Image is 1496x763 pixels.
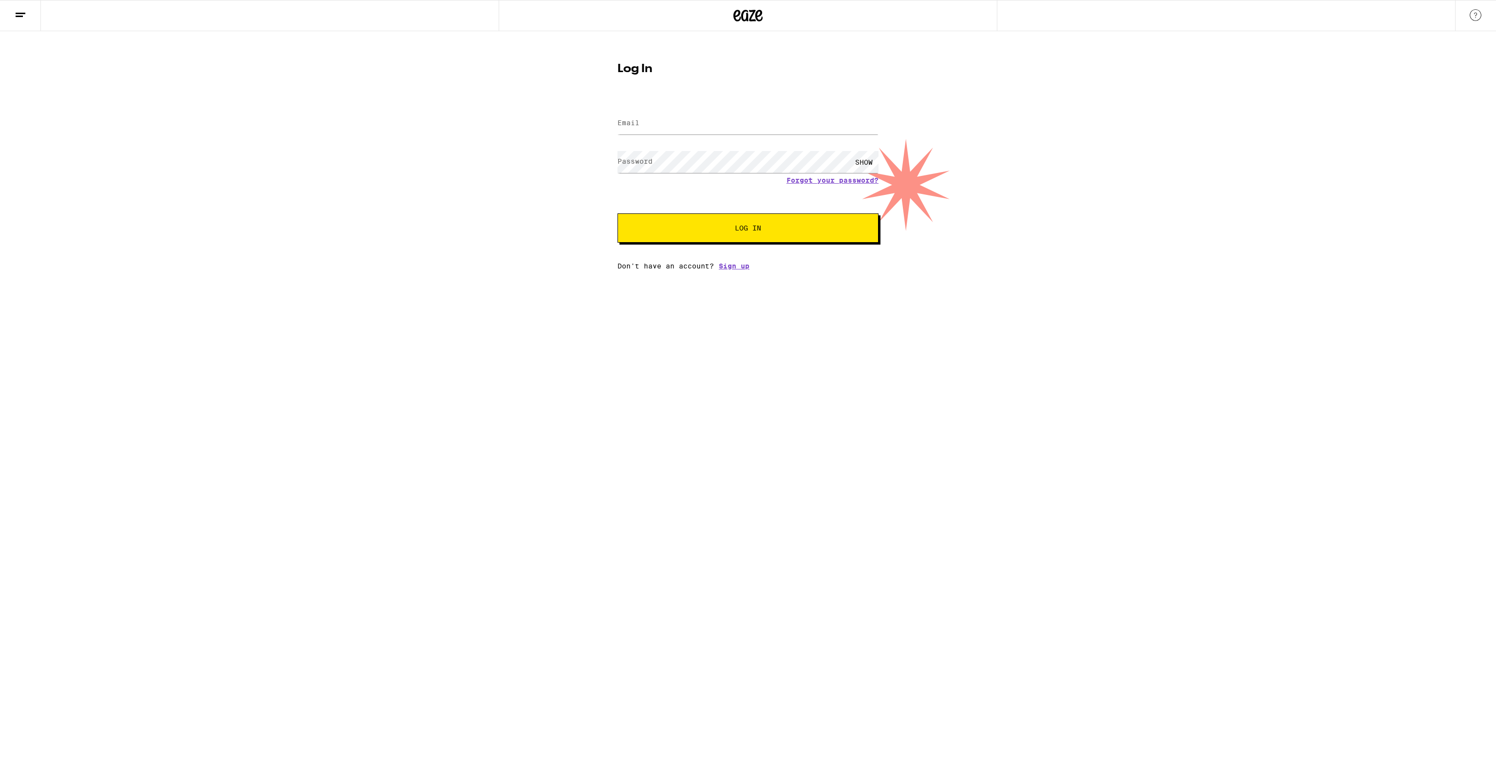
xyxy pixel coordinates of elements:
a: Sign up [719,262,749,270]
label: Email [617,119,639,127]
div: Don't have an account? [617,262,879,270]
span: Log In [735,225,761,231]
button: Log In [617,213,879,243]
input: Email [617,113,879,134]
label: Password [617,157,653,165]
h1: Log In [617,63,879,75]
a: Forgot your password? [786,176,879,184]
div: SHOW [849,151,879,173]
